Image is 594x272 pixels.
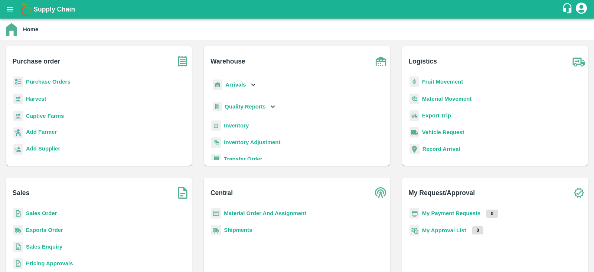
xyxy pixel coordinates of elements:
img: whTransfer [211,154,221,165]
a: Inventory Adjustment [224,139,280,145]
b: Warehouse [210,56,245,67]
a: Material Order And Assignment [224,210,306,216]
img: reciept [13,77,23,87]
img: delivery [409,110,419,121]
b: My Request/Approval [408,188,475,198]
img: inventory [211,137,221,148]
img: check [569,184,588,202]
a: Supply Chain [33,4,562,14]
img: fruit [409,77,419,87]
img: harvest [13,93,23,104]
div: Arrivals [211,77,257,93]
p: 0 [486,210,498,218]
img: qualityReport [213,102,222,111]
a: Purchase Orders [26,79,71,85]
a: Record Arrival [422,146,460,152]
img: truck [569,52,588,71]
a: Inventory [224,123,249,129]
a: Export Trip [422,113,451,119]
b: Supply Chain [33,6,75,13]
img: approval [409,225,419,236]
b: Purchase order [13,56,60,67]
button: open drawer [1,1,19,18]
img: home [6,23,17,36]
a: Material Movement [422,96,472,102]
img: whInventory [211,120,221,131]
a: Captive Farms [26,113,64,119]
b: Quality Reports [225,104,266,110]
img: warehouse [372,52,390,71]
img: central [372,184,390,202]
img: payment [409,208,419,219]
img: harvest [13,110,23,122]
img: shipments [13,225,23,236]
img: farmer [13,127,23,138]
img: recordArrival [409,144,420,154]
b: Arrivals [225,82,246,88]
a: Sales Enquiry [26,244,62,250]
img: sales [13,208,23,219]
a: Add Farmer [26,128,57,138]
img: logo [19,2,33,17]
img: centralMaterial [211,208,221,219]
b: Add Supplier [26,146,60,152]
p: 0 [472,226,484,234]
a: Harvest [26,96,46,102]
a: My Approval List [422,227,466,233]
div: account of current user [575,1,588,17]
div: Quality Reports [211,99,277,114]
img: sales [13,258,23,269]
img: supplier [13,144,23,155]
a: Exports Order [26,227,63,233]
img: sales [13,242,23,252]
img: shipments [211,225,221,236]
a: Sales Order [26,210,57,216]
a: My Payment Requests [422,210,481,216]
img: vehicle [409,127,419,138]
img: material [409,93,419,104]
a: Add Supplier [26,145,60,155]
b: Home [23,26,38,32]
a: Transfer Order [224,156,262,162]
a: Vehicle Request [422,129,464,135]
img: purchase [173,52,192,71]
img: whArrival [213,80,222,90]
b: Central [210,188,233,198]
b: Add Farmer [26,129,57,135]
a: Pricing Approvals [26,260,73,266]
b: Sales [13,188,30,198]
a: Shipments [224,227,252,233]
div: customer-support [562,3,575,16]
b: Logistics [408,56,437,67]
img: soSales [173,184,192,202]
a: Fruit Movement [422,79,463,85]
